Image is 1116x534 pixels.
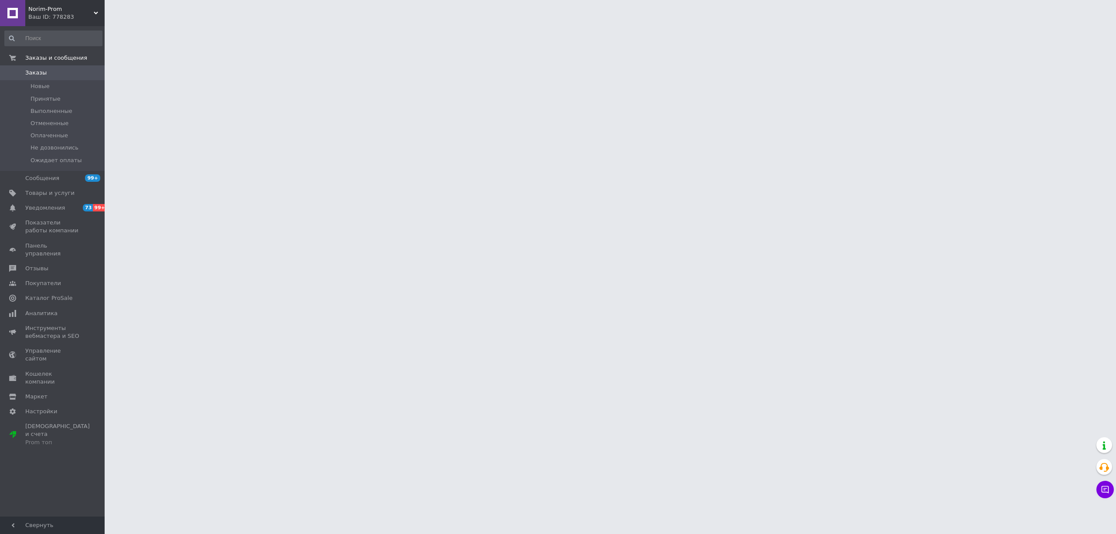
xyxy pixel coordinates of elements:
[25,69,47,77] span: Заказы
[25,265,48,272] span: Отзывы
[25,422,90,446] span: [DEMOGRAPHIC_DATA] и счета
[31,95,61,103] span: Принятые
[25,347,81,363] span: Управление сайтом
[28,5,94,13] span: Norim-Prom
[25,219,81,235] span: Показатели работы компании
[31,144,78,152] span: Не дозвонились
[25,393,48,401] span: Маркет
[93,204,107,211] span: 99+
[25,242,81,258] span: Панель управления
[25,189,75,197] span: Товары и услуги
[31,132,68,139] span: Оплаченные
[4,31,102,46] input: Поиск
[28,13,105,21] div: Ваш ID: 778283
[25,294,72,302] span: Каталог ProSale
[25,408,57,415] span: Настройки
[83,204,93,211] span: 73
[25,324,81,340] span: Инструменты вебмастера и SEO
[31,119,68,127] span: Отмененные
[31,82,50,90] span: Новые
[25,54,87,62] span: Заказы и сообщения
[1096,481,1114,498] button: Чат с покупателем
[25,310,58,317] span: Аналитика
[25,439,90,446] div: Prom топ
[31,107,72,115] span: Выполненные
[85,174,100,182] span: 99+
[25,370,81,386] span: Кошелек компании
[25,204,65,212] span: Уведомления
[25,174,59,182] span: Сообщения
[31,156,82,164] span: Ожидает оплаты
[25,279,61,287] span: Покупатели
